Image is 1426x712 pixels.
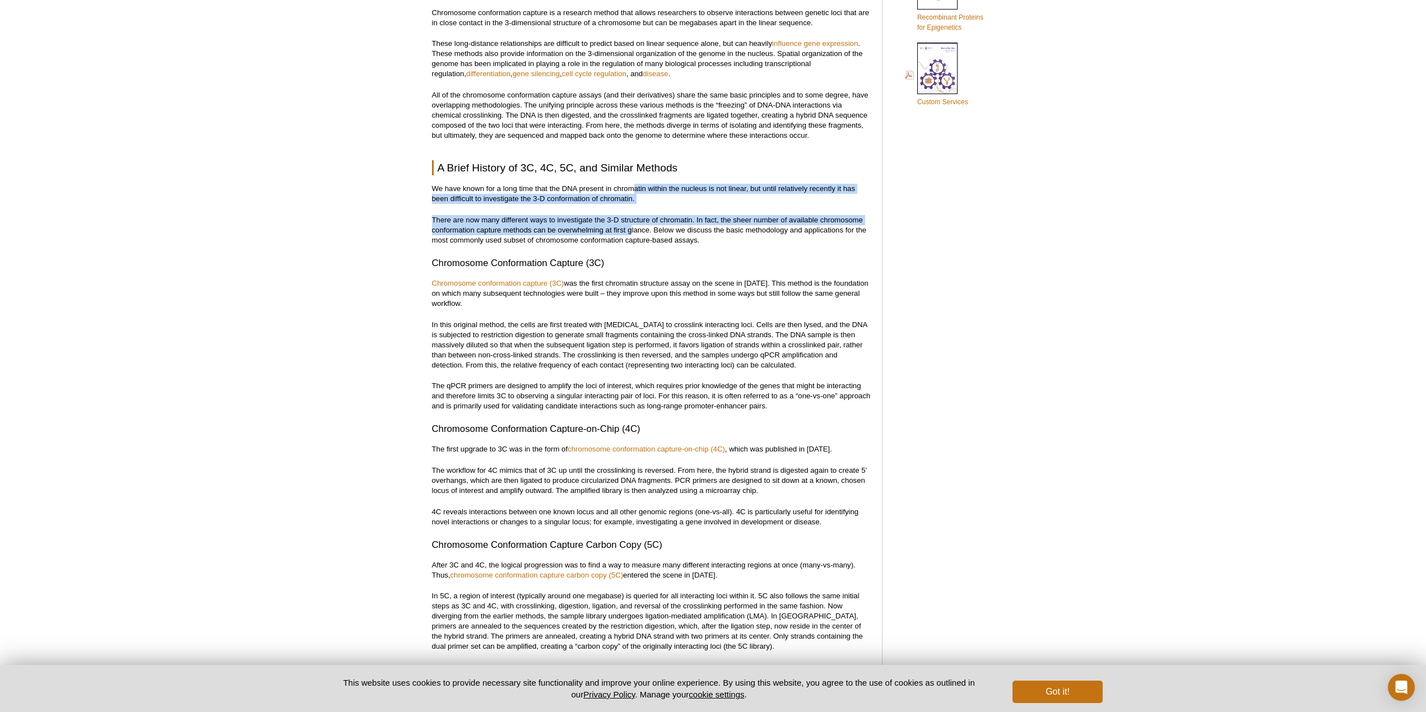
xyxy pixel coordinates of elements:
[432,8,871,28] p: Chromosome conformation capture is a research method that allows researchers to observe interacti...
[513,69,560,78] a: gene silencing
[583,690,635,699] a: Privacy Policy
[905,41,968,108] a: Custom Services
[432,466,871,496] p: The workflow for 4C mimics that of 3C up until the crosslinking is reversed. From here, the hybri...
[643,69,668,78] a: disease
[917,43,958,94] img: Custom_Services_cover
[432,184,871,204] p: We have known for a long time that the DNA present in chromatin within the nucleus is not linear,...
[432,444,871,454] p: The first upgrade to 3C was in the form of , which was published in [DATE].
[450,571,623,579] a: chromosome conformation capture carbon copy (5C)
[689,690,744,699] button: cookie settings
[432,381,871,411] p: The qPCR primers are designed to amplify the loci of interest, which requires prior knowledge of ...
[324,677,995,700] p: This website uses cookies to provide necessary site functionality and improve your online experie...
[432,160,871,175] h2: A Brief History of 3C, 4C, 5C, and Similar Methods
[432,422,871,436] h3: Chromosome Conformation Capture-on-Chip (4C)
[562,69,626,78] a: cell cycle regulation
[1012,681,1102,703] button: Got it!
[466,69,510,78] a: differentiation
[432,90,871,141] p: All of the chromosome conformation capture assays (and their derivatives) share the same basic pr...
[432,279,564,287] a: Chromosome conformation capture (3C)
[432,320,871,370] p: In this original method, the cells are first treated with [MEDICAL_DATA] to crosslink interacting...
[432,663,871,693] p: 5C requires no prior knowledge of the loci to be assayed, thus overcoming a major limitation of 3...
[432,591,871,651] p: In 5C, a region of interest (typically around one megabase) is queried for all interacting loci w...
[1388,674,1415,701] div: Open Intercom Messenger
[432,538,871,552] h3: Chromosome Conformation Capture Carbon Copy (5C)
[568,445,725,453] a: chromosome conformation capture-on-chip (4C)
[432,257,871,270] h3: Chromosome Conformation Capture (3C)
[772,39,858,48] a: influence gene expression
[917,13,983,31] span: Recombinant Proteins for Epigenetics
[432,278,871,309] p: was the first chromatin structure assay on the scene in [DATE]. This method is the foundation on ...
[917,98,968,106] span: Custom Services
[432,215,871,245] p: There are now many different ways to investigate the 3-D structure of chromatin. In fact, the she...
[432,560,871,580] p: After 3C and 4C, the logical progression was to find a way to measure many different interacting ...
[432,39,871,79] p: These long-distance relationships are difficult to predict based on linear sequence alone, but ca...
[432,507,871,527] p: 4C reveals interactions between one known locus and all other genomic regions (one-vs-all). 4C is...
